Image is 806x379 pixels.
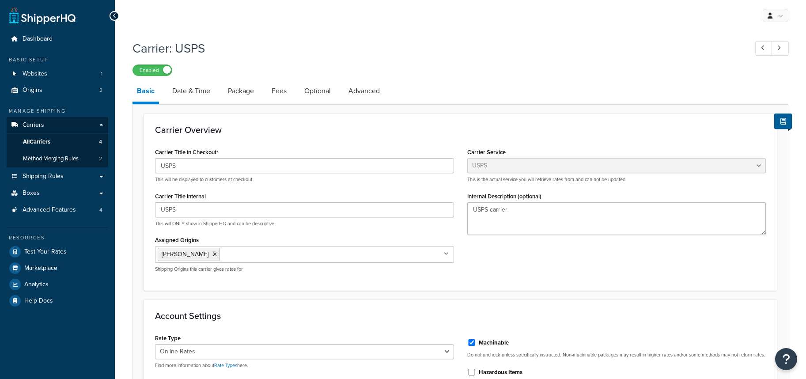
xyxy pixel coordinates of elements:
[155,311,766,321] h3: Account Settings
[155,362,454,369] p: Find more information about here.
[7,117,108,133] a: Carriers
[7,82,108,99] a: Origins2
[467,176,766,183] p: This is the actual service you will retrieve rates from and can not be updated
[467,352,766,358] p: Do not uncheck unless specifically instructed. Non-machinable packages may result in higher rates...
[7,168,108,185] a: Shipping Rules
[24,265,57,272] span: Marketplace
[467,149,506,155] label: Carrier Service
[7,82,108,99] li: Origins
[7,66,108,82] li: Websites
[23,189,40,197] span: Boxes
[7,202,108,218] a: Advanced Features4
[7,151,108,167] li: Method Merging Rules
[7,151,108,167] a: Method Merging Rules2
[467,193,541,200] label: Internal Description (optional)
[7,31,108,47] a: Dashboard
[7,234,108,242] div: Resources
[133,65,172,76] label: Enabled
[344,80,384,102] a: Advanced
[7,56,108,64] div: Basic Setup
[99,87,102,94] span: 2
[99,155,102,163] span: 2
[214,362,237,369] a: Rate Types
[7,107,108,115] div: Manage Shipping
[479,368,522,376] label: Hazardous Items
[7,185,108,201] a: Boxes
[223,80,258,102] a: Package
[23,35,53,43] span: Dashboard
[155,237,199,243] label: Assigned Origins
[7,202,108,218] li: Advanced Features
[7,260,108,276] a: Marketplace
[7,134,108,150] a: AllCarriers4
[300,80,335,102] a: Optional
[23,121,44,129] span: Carriers
[7,244,108,260] a: Test Your Rates
[132,80,159,104] a: Basic
[155,220,454,227] p: This will ONLY show in ShipperHQ and can be descriptive
[23,173,64,180] span: Shipping Rules
[24,248,67,256] span: Test Your Rates
[23,155,79,163] span: Method Merging Rules
[162,250,208,259] span: [PERSON_NAME]
[467,202,766,235] textarea: USPS carrier
[7,117,108,167] li: Carriers
[132,40,739,57] h1: Carrier: USPS
[23,87,42,94] span: Origins
[101,70,102,78] span: 1
[7,277,108,292] a: Analytics
[155,149,219,156] label: Carrier Title in Checkout
[24,281,49,288] span: Analytics
[155,335,181,341] label: Rate Type
[7,293,108,309] a: Help Docs
[23,70,47,78] span: Websites
[99,138,102,146] span: 4
[24,297,53,305] span: Help Docs
[775,348,797,370] button: Open Resource Center
[155,266,454,273] p: Shipping Origins this carrier gives rates for
[774,114,792,129] button: Show Help Docs
[772,41,789,56] a: Next Record
[168,80,215,102] a: Date & Time
[155,125,766,135] h3: Carrier Overview
[155,193,206,200] label: Carrier Title Internal
[479,339,509,347] label: Machinable
[23,138,50,146] span: All Carriers
[267,80,291,102] a: Fees
[99,206,102,214] span: 4
[23,206,76,214] span: Advanced Features
[755,41,772,56] a: Previous Record
[155,176,454,183] p: This will be displayed to customers at checkout
[7,66,108,82] a: Websites1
